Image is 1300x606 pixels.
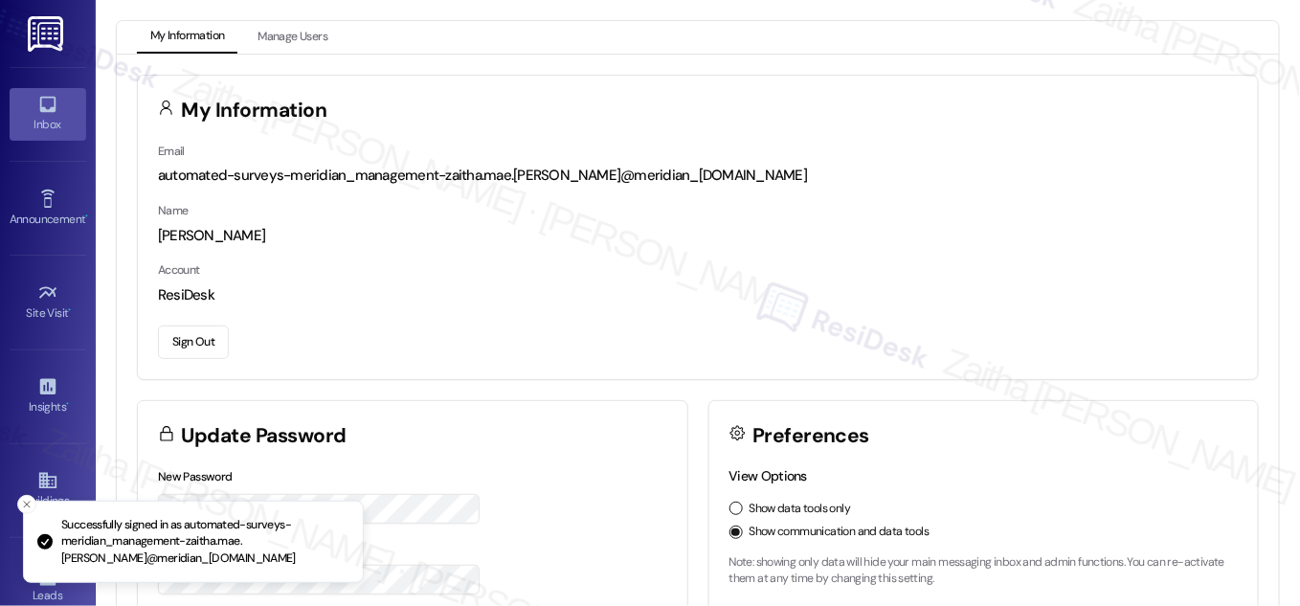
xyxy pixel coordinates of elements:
a: Buildings [10,464,86,516]
button: Close toast [17,495,36,514]
label: New Password [158,469,233,484]
div: automated-surveys-meridian_management-zaitha.mae.[PERSON_NAME]@meridian_[DOMAIN_NAME] [158,166,1238,186]
div: [PERSON_NAME] [158,226,1238,246]
label: Account [158,262,200,278]
label: View Options [729,467,808,484]
img: ResiDesk Logo [28,16,67,52]
a: Site Visit • [10,277,86,328]
a: Insights • [10,370,86,422]
span: • [66,397,69,411]
a: Inbox [10,88,86,140]
h3: Preferences [752,426,869,446]
button: Manage Users [244,21,341,54]
div: ResiDesk [158,285,1238,305]
label: Show data tools only [750,501,851,518]
span: • [85,210,88,223]
h3: Update Password [182,426,347,446]
label: Name [158,203,189,218]
label: Email [158,144,185,159]
span: • [69,303,72,317]
button: My Information [137,21,237,54]
label: Show communication and data tools [750,524,930,541]
button: Sign Out [158,325,229,359]
h3: My Information [182,101,327,121]
p: Note: showing only data will hide your main messaging inbox and admin functions. You can re-activ... [729,554,1239,588]
p: Successfully signed in as automated-surveys-meridian_management-zaitha.mae.[PERSON_NAME]@meridian... [61,517,347,568]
